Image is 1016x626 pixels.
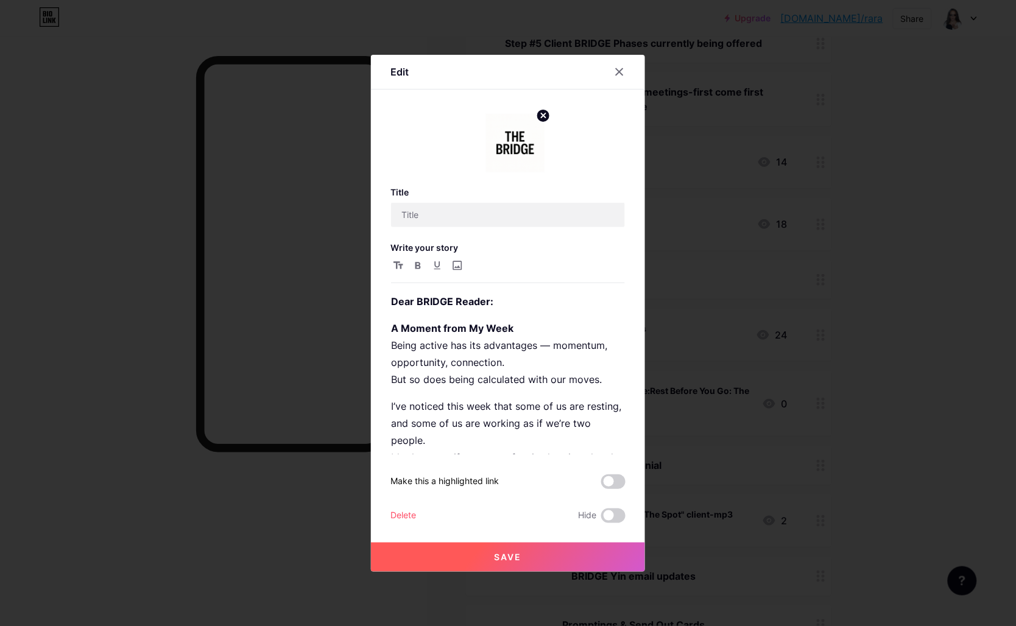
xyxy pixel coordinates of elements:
p: I’ve noticed this week that some of us are resting, and some of us are working as if we’re two pe... [391,398,625,483]
img: link_thumbnail [486,114,545,172]
button: Save [371,543,645,572]
strong: A Moment from My Week [391,322,513,334]
div: Delete [390,508,416,523]
div: Make this a highlighted link [390,474,499,489]
input: Title [391,203,625,227]
div: Edit [390,65,409,79]
strong: Dear BRIDGE Reader: [391,295,493,308]
h3: Write your story [390,242,626,253]
p: Being active has its advantages — momentum, opportunity, connection. But so does being calculated... [391,320,625,388]
span: Hide [578,508,596,523]
span: Save [495,552,522,562]
h3: Title [390,187,626,197]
